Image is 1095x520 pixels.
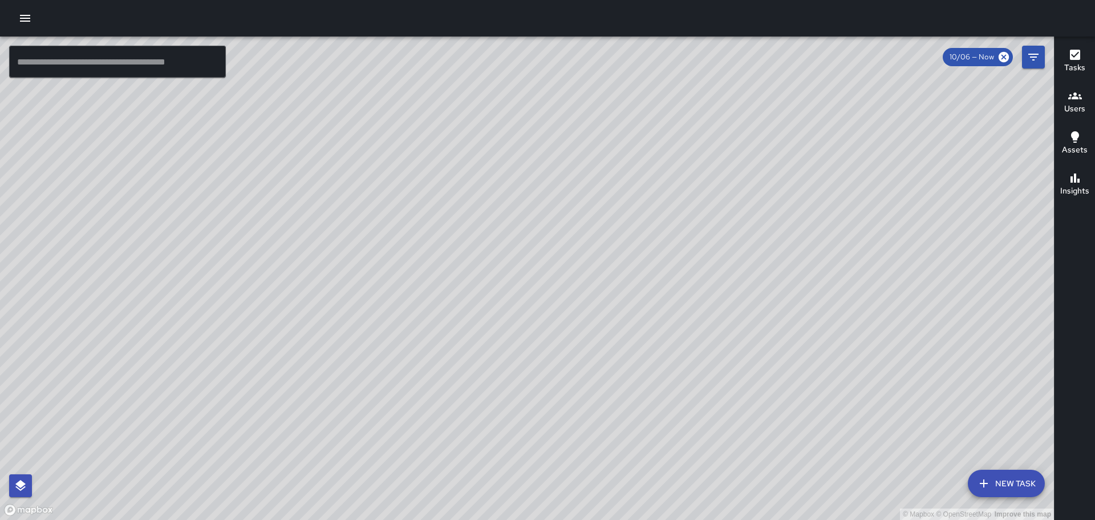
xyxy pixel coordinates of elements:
div: 10/06 — Now [943,48,1013,66]
h6: Insights [1060,185,1089,197]
h6: Users [1064,103,1085,115]
button: Tasks [1055,41,1095,82]
h6: Assets [1062,144,1088,156]
button: New Task [968,470,1045,497]
button: Filters [1022,46,1045,68]
button: Insights [1055,164,1095,205]
button: Users [1055,82,1095,123]
button: Assets [1055,123,1095,164]
h6: Tasks [1064,62,1085,74]
span: 10/06 — Now [943,51,1001,63]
